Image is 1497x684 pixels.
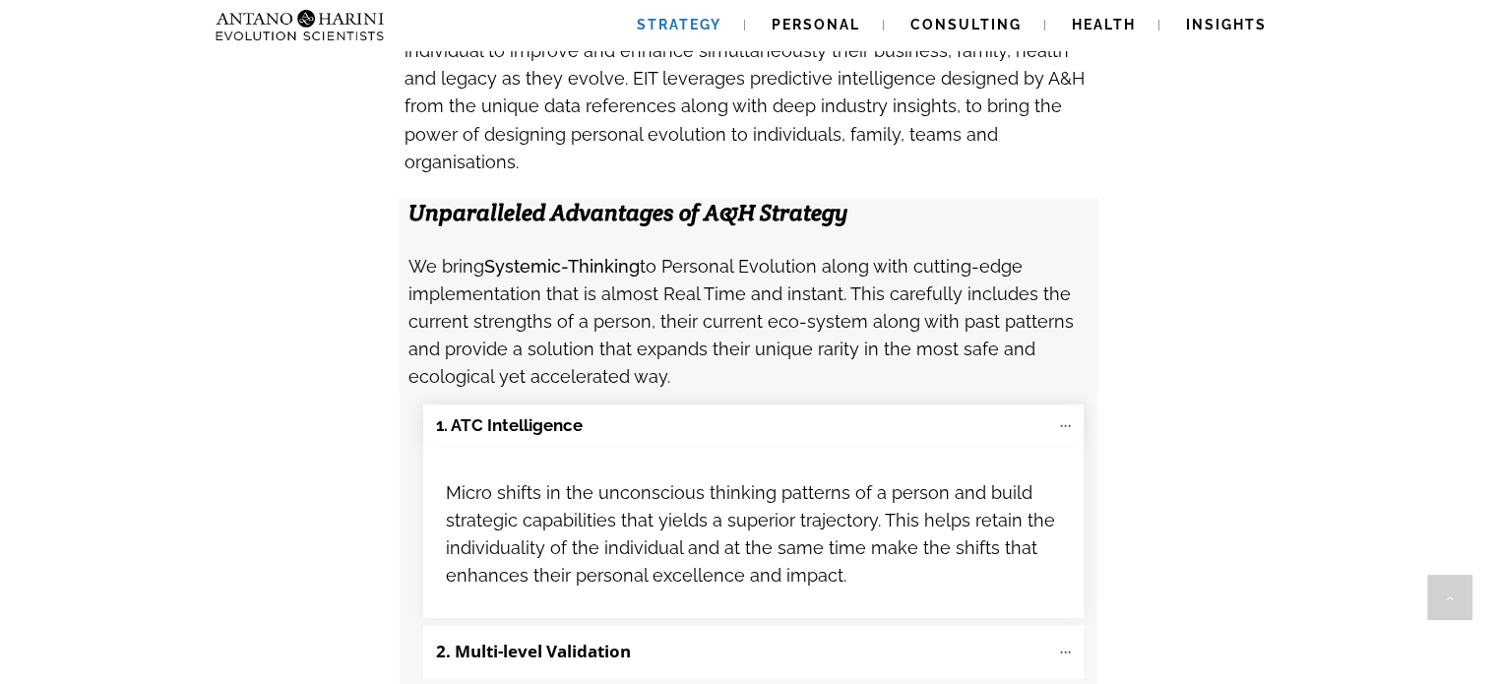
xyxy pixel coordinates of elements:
strong: Unparalleled Advantages of A&H Strategy [408,198,848,227]
span: Insights [1186,17,1267,32]
span: Micro shifts in the unconscious thinking patterns of a person and build strategic capabilities th... [446,482,1055,587]
span: Strategy [637,17,721,32]
b: 1. ATC Intelligence [436,414,583,437]
strong: Systemic-Thinking [484,256,640,277]
span: Consulting [910,17,1022,32]
span: We bring to Personal Evolution along with cutting-edge implementation that is almost Real Time an... [408,256,1074,388]
span: Health [1072,17,1136,32]
b: 2. Multi-level Validation [436,640,631,662]
span: Personal [772,17,860,32]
